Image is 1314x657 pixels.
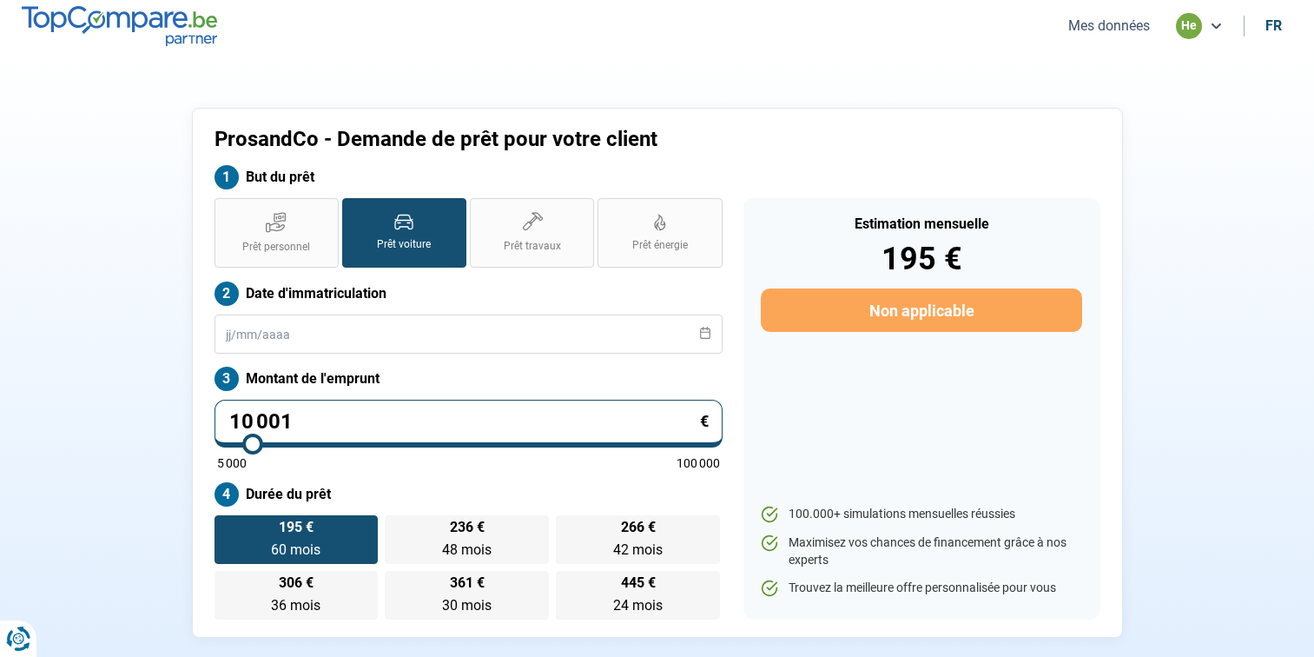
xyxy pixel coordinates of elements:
[761,534,1081,568] li: Maximisez vos chances de financement grâce à nos experts
[1265,17,1282,34] div: fr
[215,282,723,306] label: Date d'immatriculation
[761,289,1081,332] button: Non applicable
[621,521,656,534] span: 266 €
[761,506,1081,523] li: 100.000+ simulations mensuelles réussies
[442,597,492,614] span: 30 mois
[761,217,1081,231] div: Estimation mensuelle
[613,597,663,614] span: 24 mois
[242,240,310,255] span: Prêt personnel
[279,521,314,534] span: 195 €
[761,243,1081,275] div: 195 €
[215,165,723,189] label: But du prêt
[677,457,720,469] span: 100 000
[279,576,314,590] span: 306 €
[215,315,723,354] input: jj/mm/aaaa
[1176,13,1202,39] div: he
[215,367,723,391] label: Montant de l'emprunt
[621,576,656,590] span: 445 €
[504,239,561,254] span: Prêt travaux
[450,521,485,534] span: 236 €
[217,457,247,469] span: 5 000
[271,541,320,558] span: 60 mois
[450,576,485,590] span: 361 €
[632,238,688,253] span: Prêt énergie
[700,414,709,429] span: €
[1063,17,1155,35] button: Mes données
[377,237,431,252] span: Prêt voiture
[442,541,492,558] span: 48 mois
[761,580,1081,597] li: Trouvez la meilleure offre personnalisée pour vous
[215,482,723,507] label: Durée du prêt
[215,127,874,152] h1: ProsandCo - Demande de prêt pour votre client
[22,6,217,45] img: TopCompare.be
[613,541,663,558] span: 42 mois
[271,597,320,614] span: 36 mois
